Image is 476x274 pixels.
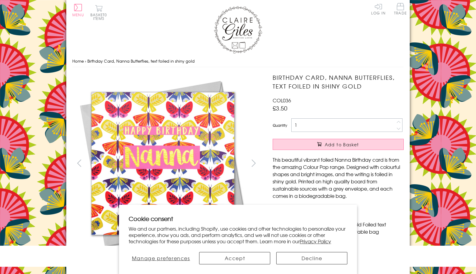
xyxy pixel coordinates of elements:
[132,254,190,262] span: Manage preferences
[325,142,359,148] span: Add to Basket
[93,12,107,21] span: 0 items
[273,156,404,199] p: This beautiful vibrant foiled Nanna Birthday card is from the amazing Colour Pop range. Designed ...
[72,55,404,67] nav: breadcrumbs
[273,123,287,128] label: Quantity
[129,226,347,244] p: We and our partners, including Shopify, use cookies and other technologies to personalize your ex...
[247,156,261,170] button: next
[87,58,195,64] span: Birthday Card, Nanna Butterflies, text foiled in shiny gold
[276,252,347,264] button: Decline
[72,156,86,170] button: prev
[300,238,331,245] a: Privacy Policy
[214,6,262,54] img: Claire Giles Greetings Cards
[72,4,84,17] button: Menu
[273,104,287,112] span: £3.50
[394,3,407,15] span: Trade
[85,58,86,64] span: ›
[72,73,253,254] img: Birthday Card, Nanna Butterflies, text foiled in shiny gold
[199,252,270,264] button: Accept
[273,139,404,150] button: Add to Basket
[90,5,107,20] button: Basket0 items
[129,252,193,264] button: Manage preferences
[371,3,386,15] a: Log In
[394,3,407,16] a: Trade
[72,12,84,17] span: Menu
[72,58,84,64] a: Home
[273,97,291,104] span: COL036
[273,73,404,91] h1: Birthday Card, Nanna Butterflies, text foiled in shiny gold
[261,73,441,254] img: Birthday Card, Nanna Butterflies, text foiled in shiny gold
[129,214,347,223] h2: Cookie consent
